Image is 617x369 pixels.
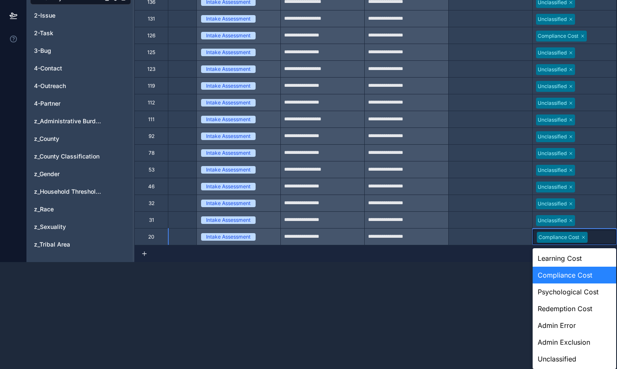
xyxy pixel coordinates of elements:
[538,16,567,23] div: Unclassified
[34,117,102,125] a: z_Administrative Burden
[34,187,102,196] a: z_Household Thresholds
[34,240,70,249] span: z_Tribal Area
[34,11,55,20] span: 2-Issue
[533,317,616,334] div: Admin Error
[30,97,131,110] div: 4-Partner
[147,66,155,73] div: 123
[533,334,616,351] div: Admin Exclusion
[30,238,131,251] div: z_Tribal Area
[34,223,102,231] a: z_Sexuality
[34,135,102,143] a: z_County
[148,116,154,123] div: 111
[34,170,60,178] span: z_Gender
[538,32,578,40] div: Compliance Cost
[30,220,131,234] div: z_Sexuality
[30,132,131,146] div: z_County
[538,133,567,140] div: Unclassified
[538,66,567,73] div: Unclassified
[538,166,567,174] div: Unclassified
[34,29,102,37] a: 2-Task
[539,234,579,241] div: Compliance Cost
[30,150,131,163] div: z_County Classification
[34,47,51,55] span: 3-Bug
[34,47,102,55] a: 3-Bug
[533,351,616,367] div: Unclassified
[34,223,66,231] span: z_Sexuality
[34,205,102,213] a: z_Race
[533,283,616,300] div: Psychological Cost
[149,150,154,156] div: 78
[538,49,567,57] div: Unclassified
[34,205,54,213] span: z_Race
[147,32,155,39] div: 126
[148,99,155,106] div: 112
[34,99,102,108] a: 4-Partner
[34,170,102,178] a: z_Gender
[538,183,567,191] div: Unclassified
[148,234,154,240] div: 20
[148,183,154,190] div: 46
[149,217,154,223] div: 31
[34,99,60,108] span: 4-Partner
[30,26,131,40] div: 2-Task
[30,114,131,128] div: z_Administrative Burden
[34,64,62,73] span: 4-Contact
[34,82,66,90] span: 4-Outreach
[538,99,567,107] div: Unclassified
[34,135,59,143] span: z_County
[148,83,155,89] div: 119
[34,152,102,161] a: z_County Classification
[30,203,131,216] div: z_Race
[149,200,154,207] div: 32
[538,83,567,90] div: Unclassified
[533,267,616,283] div: Compliance Cost
[30,9,131,22] div: 2-Issue
[149,133,154,140] div: 92
[30,44,131,57] div: 3-Bug
[538,200,567,208] div: Unclassified
[34,152,99,161] span: z_County Classification
[147,49,155,56] div: 125
[34,29,53,37] span: 2-Task
[30,79,131,93] div: 4-Outreach
[34,64,102,73] a: 4-Contact
[34,11,102,20] a: 2-Issue
[34,240,102,249] a: z_Tribal Area
[30,167,131,181] div: z_Gender
[538,217,567,224] div: Unclassified
[149,166,154,173] div: 53
[30,62,131,75] div: 4-Contact
[148,16,155,22] div: 131
[533,300,616,317] div: Redemption Cost
[34,82,102,90] a: 4-Outreach
[30,185,131,198] div: z_Household Thresholds
[538,150,567,157] div: Unclassified
[533,250,616,267] div: Learning Cost
[538,116,567,124] div: Unclassified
